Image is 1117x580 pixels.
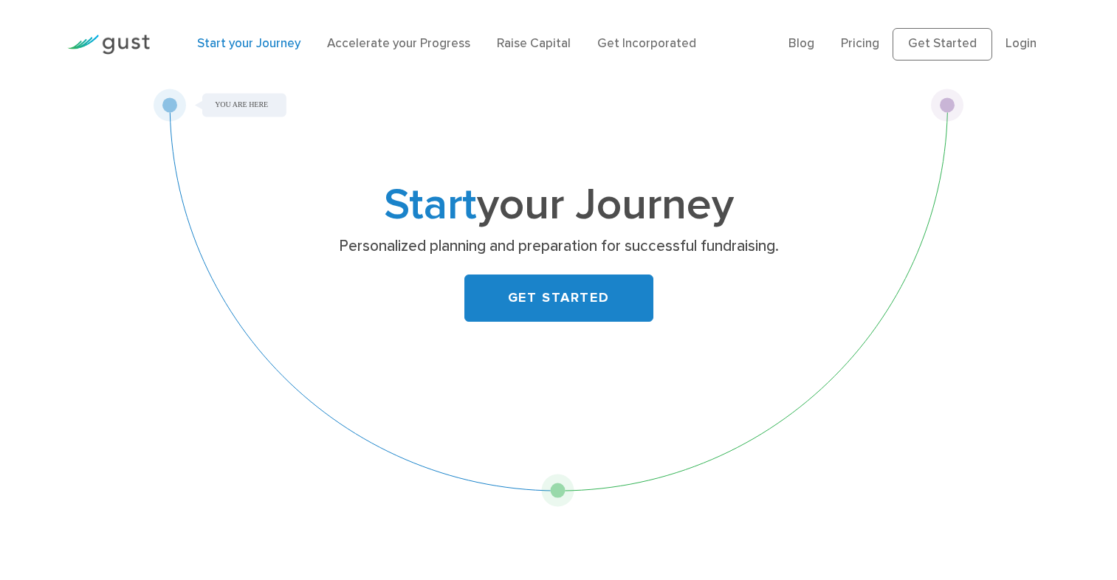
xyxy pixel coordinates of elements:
a: Get Started [893,28,992,61]
a: GET STARTED [464,275,653,322]
a: Pricing [841,36,879,51]
h1: your Journey [267,185,850,226]
a: Raise Capital [497,36,571,51]
span: Start [384,179,477,231]
a: Accelerate your Progress [327,36,470,51]
a: Get Incorporated [597,36,696,51]
a: Start your Journey [197,36,300,51]
img: Gust Logo [67,35,150,55]
a: Blog [788,36,814,51]
a: Login [1006,36,1037,51]
p: Personalized planning and preparation for successful fundraising. [272,236,845,257]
